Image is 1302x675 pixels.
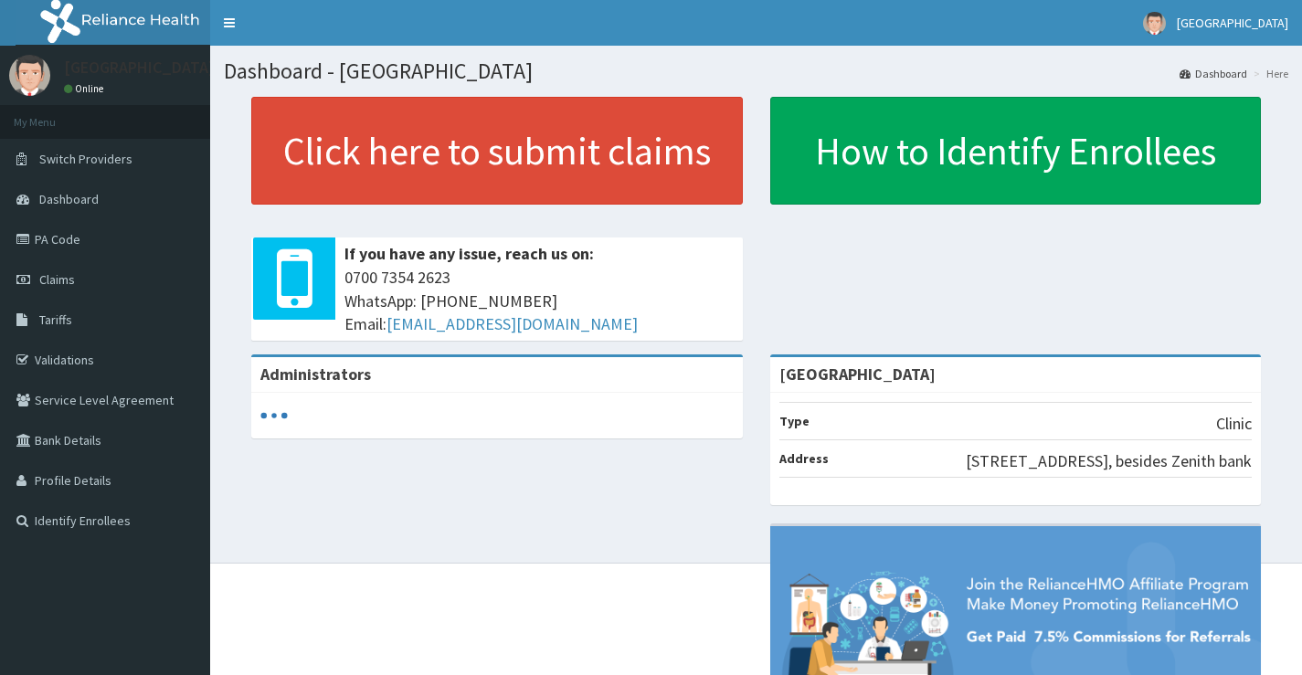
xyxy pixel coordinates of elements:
b: Address [779,450,829,467]
li: Here [1249,66,1288,81]
span: Tariffs [39,311,72,328]
b: Administrators [260,364,371,385]
p: [GEOGRAPHIC_DATA] [64,59,215,76]
a: How to Identify Enrollees [770,97,1262,205]
p: Clinic [1216,412,1252,436]
img: User Image [1143,12,1166,35]
a: Dashboard [1180,66,1247,81]
span: Claims [39,271,75,288]
h1: Dashboard - [GEOGRAPHIC_DATA] [224,59,1288,83]
span: Switch Providers [39,151,132,167]
span: [GEOGRAPHIC_DATA] [1177,15,1288,31]
span: 0700 7354 2623 WhatsApp: [PHONE_NUMBER] Email: [344,266,734,336]
p: [STREET_ADDRESS], besides Zenith bank [966,449,1252,473]
b: Type [779,413,810,429]
img: User Image [9,55,50,96]
strong: [GEOGRAPHIC_DATA] [779,364,936,385]
a: Online [64,82,108,95]
b: If you have any issue, reach us on: [344,243,594,264]
a: Click here to submit claims [251,97,743,205]
span: Dashboard [39,191,99,207]
a: [EMAIL_ADDRESS][DOMAIN_NAME] [386,313,638,334]
svg: audio-loading [260,402,288,429]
